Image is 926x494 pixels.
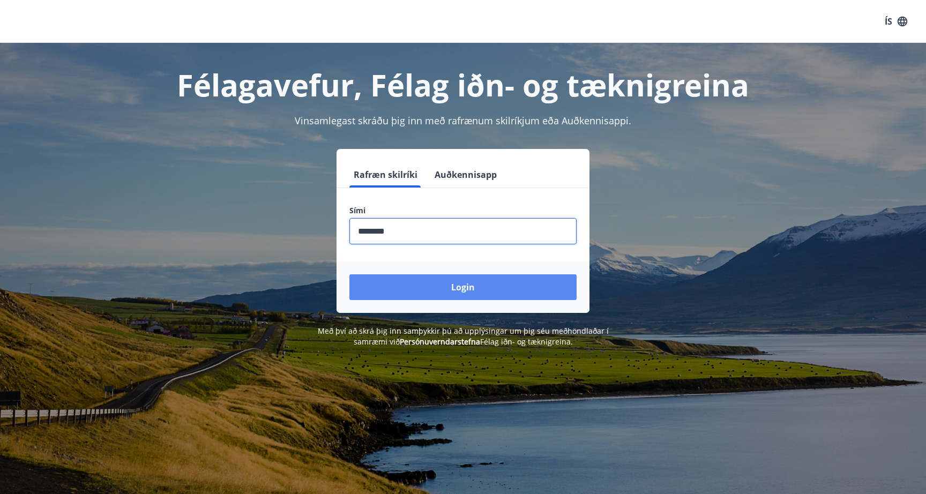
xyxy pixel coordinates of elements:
button: Auðkennisapp [430,162,501,188]
label: Sími [349,205,577,216]
span: Vinsamlegast skráðu þig inn með rafrænum skilríkjum eða Auðkennisappi. [295,114,631,127]
span: Með því að skrá þig inn samþykkir þú að upplýsingar um þig séu meðhöndlaðar í samræmi við Félag i... [318,326,609,347]
a: Persónuverndarstefna [400,336,480,347]
button: Rafræn skilríki [349,162,422,188]
button: Login [349,274,577,300]
h1: Félagavefur, Félag iðn- og tæknigreina [90,64,836,105]
button: ÍS [879,12,913,31]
